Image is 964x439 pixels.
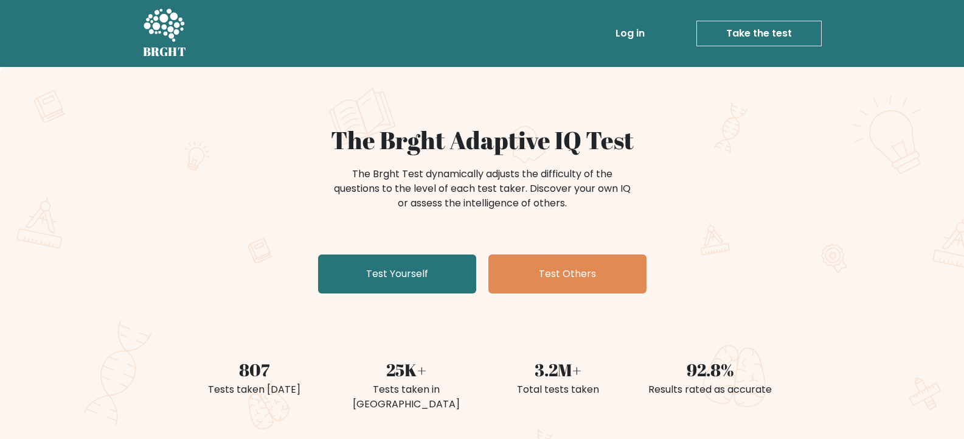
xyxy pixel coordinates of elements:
a: Test Yourself [318,255,476,293]
div: Tests taken in [GEOGRAPHIC_DATA] [338,382,475,412]
a: Take the test [696,21,822,46]
a: BRGHT [143,5,187,62]
h1: The Brght Adaptive IQ Test [186,125,779,155]
h5: BRGHT [143,44,187,59]
div: The Brght Test dynamically adjusts the difficulty of the questions to the level of each test take... [330,167,634,211]
div: Results rated as accurate [642,382,779,397]
div: Tests taken [DATE] [186,382,323,397]
div: 807 [186,357,323,382]
div: Total tests taken [490,382,627,397]
div: 25K+ [338,357,475,382]
div: 3.2M+ [490,357,627,382]
a: Test Others [488,255,647,293]
div: 92.8% [642,357,779,382]
a: Log in [611,21,650,46]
